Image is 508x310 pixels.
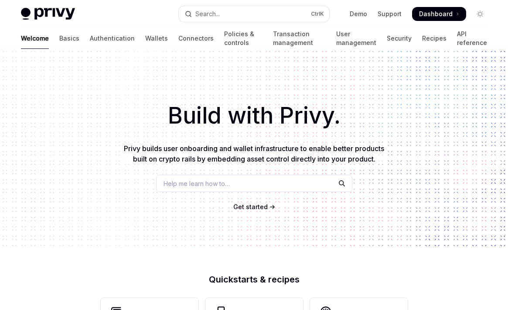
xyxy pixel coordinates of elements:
div: Search... [195,9,220,19]
a: Connectors [178,28,214,49]
button: Toggle dark mode [473,7,487,21]
a: Dashboard [412,7,466,21]
img: light logo [21,8,75,20]
span: Ctrl K [311,10,324,17]
a: Welcome [21,28,49,49]
a: Transaction management [273,28,326,49]
h2: Quickstarts & recipes [101,275,408,284]
a: User management [336,28,376,49]
a: Basics [59,28,79,49]
a: Get started [233,203,268,211]
a: API reference [457,28,487,49]
span: Privy builds user onboarding and wallet infrastructure to enable better products built on crypto ... [124,144,384,163]
span: Dashboard [419,10,453,18]
a: Wallets [145,28,168,49]
a: Security [387,28,412,49]
a: Support [378,10,402,18]
a: Demo [350,10,367,18]
a: Recipes [422,28,447,49]
span: Help me learn how to… [164,179,230,188]
button: Open search [179,6,330,22]
h1: Build with Privy. [14,99,494,133]
span: Get started [233,203,268,210]
a: Policies & controls [224,28,263,49]
a: Authentication [90,28,135,49]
